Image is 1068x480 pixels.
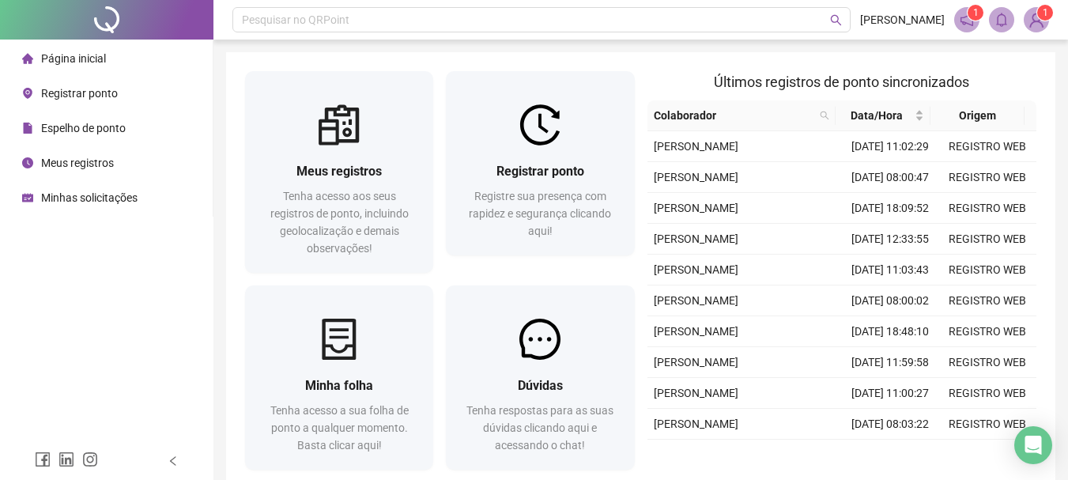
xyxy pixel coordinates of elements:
span: 1 [1043,7,1048,18]
span: Tenha acesso aos seus registros de ponto, incluindo geolocalização e demais observações! [270,190,409,255]
td: [DATE] 11:02:29 [842,131,939,162]
a: Minha folhaTenha acesso a sua folha de ponto a qualquer momento. Basta clicar aqui! [245,285,433,470]
span: schedule [22,192,33,203]
span: Registrar ponto [41,87,118,100]
span: [PERSON_NAME] [654,387,738,399]
span: Colaborador [654,107,814,124]
span: [PERSON_NAME] [654,202,738,214]
td: [DATE] 08:03:22 [842,409,939,440]
span: Registre sua presença com rapidez e segurança clicando aqui! [469,190,611,237]
span: Meus registros [41,157,114,169]
span: home [22,53,33,64]
span: [PERSON_NAME] [654,232,738,245]
span: bell [994,13,1009,27]
td: REGISTRO WEB [939,224,1036,255]
td: REGISTRO WEB [939,255,1036,285]
span: [PERSON_NAME] [860,11,945,28]
th: Data/Hora [836,100,930,131]
td: [DATE] 08:00:02 [842,285,939,316]
td: REGISTRO WEB [939,409,1036,440]
td: REGISTRO WEB [939,285,1036,316]
td: REGISTRO WEB [939,193,1036,224]
span: Dúvidas [518,378,563,393]
sup: 1 [968,5,983,21]
span: environment [22,88,33,99]
td: [DATE] 18:48:10 [842,316,939,347]
span: facebook [35,452,51,467]
span: Minhas solicitações [41,191,138,204]
span: Registrar ponto [496,164,584,179]
td: REGISTRO WEB [939,440,1036,471]
div: Open Intercom Messenger [1014,426,1052,464]
span: search [820,111,829,120]
a: Meus registrosTenha acesso aos seus registros de ponto, incluindo geolocalização e demais observa... [245,71,433,273]
span: Meus registros [296,164,382,179]
td: [DATE] 12:33:55 [842,224,939,255]
span: instagram [82,452,98,467]
span: Tenha respostas para as suas dúvidas clicando aqui e acessando o chat! [466,404,613,452]
td: [DATE] 11:59:58 [842,347,939,378]
span: [PERSON_NAME] [654,140,738,153]
td: [DATE] 18:09:37 [842,440,939,471]
span: [PERSON_NAME] [654,171,738,183]
td: [DATE] 11:03:43 [842,255,939,285]
span: left [168,455,179,467]
a: Registrar pontoRegistre sua presença com rapidez e segurança clicando aqui! [446,71,634,255]
span: 1 [973,7,979,18]
img: 90494 [1025,8,1048,32]
td: REGISTRO WEB [939,162,1036,193]
td: REGISTRO WEB [939,131,1036,162]
span: Espelho de ponto [41,122,126,134]
span: file [22,123,33,134]
td: REGISTRO WEB [939,316,1036,347]
span: Últimos registros de ponto sincronizados [714,74,969,90]
span: Minha folha [305,378,373,393]
span: [PERSON_NAME] [654,418,738,430]
th: Origem [930,100,1025,131]
td: REGISTRO WEB [939,347,1036,378]
span: [PERSON_NAME] [654,325,738,338]
td: [DATE] 11:00:27 [842,378,939,409]
span: search [817,104,832,127]
td: REGISTRO WEB [939,378,1036,409]
td: [DATE] 18:09:52 [842,193,939,224]
span: [PERSON_NAME] [654,294,738,307]
span: search [830,14,842,26]
span: linkedin [58,452,74,467]
span: [PERSON_NAME] [654,356,738,369]
span: Tenha acesso a sua folha de ponto a qualquer momento. Basta clicar aqui! [270,404,409,452]
span: notification [960,13,974,27]
td: [DATE] 08:00:47 [842,162,939,193]
span: [PERSON_NAME] [654,263,738,276]
span: Data/Hora [842,107,911,124]
sup: Atualize o seu contato no menu Meus Dados [1037,5,1053,21]
a: DúvidasTenha respostas para as suas dúvidas clicando aqui e acessando o chat! [446,285,634,470]
span: clock-circle [22,157,33,168]
span: Página inicial [41,52,106,65]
